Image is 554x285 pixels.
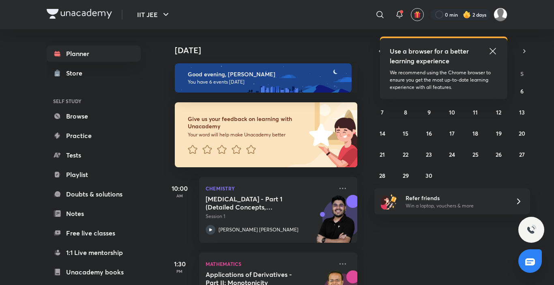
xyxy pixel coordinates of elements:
p: Mathematics [206,259,333,269]
button: September 6, 2025 [515,84,528,97]
button: September 14, 2025 [376,127,389,140]
abbr: September 6, 2025 [520,87,524,95]
p: AM [163,193,196,198]
abbr: September 8, 2025 [404,108,407,116]
abbr: September 27, 2025 [519,151,525,158]
button: September 12, 2025 [492,106,505,119]
abbr: September 9, 2025 [427,108,431,116]
h5: 1:30 [163,259,196,269]
button: September 27, 2025 [515,148,528,161]
button: September 13, 2025 [515,106,528,119]
h5: Hydrocarbons - Part 1 (Detailed Concepts, Mechanism, Critical Thinking and Illustartions) [206,195,307,211]
abbr: September 24, 2025 [449,151,455,158]
img: evening [175,63,352,93]
abbr: September 12, 2025 [496,108,501,116]
img: Company Logo [47,9,112,19]
a: Tests [47,147,141,163]
abbr: September 22, 2025 [403,151,408,158]
button: September 22, 2025 [399,148,412,161]
button: September 26, 2025 [492,148,505,161]
a: Unacademy books [47,264,141,280]
h6: SELF STUDY [47,94,141,108]
abbr: September 7, 2025 [381,108,384,116]
button: September 23, 2025 [423,148,436,161]
h4: [DATE] [175,45,365,55]
h6: Good evening, [PERSON_NAME] [188,71,344,78]
button: September 28, 2025 [376,169,389,182]
button: September 25, 2025 [469,148,482,161]
h5: Use a browser for a better learning experience [390,46,470,66]
abbr: September 29, 2025 [403,172,409,179]
button: avatar [411,8,424,21]
button: September 18, 2025 [469,127,482,140]
button: September 9, 2025 [423,106,436,119]
a: Company Logo [47,9,112,21]
img: kanish kumar [494,8,507,22]
p: We recommend using the Chrome browser to ensure you get the most up-to-date learning experience w... [390,69,498,91]
a: Free live classes [47,225,141,241]
button: September 21, 2025 [376,148,389,161]
button: September 20, 2025 [515,127,528,140]
button: September 15, 2025 [399,127,412,140]
h6: Refer friends [406,194,505,202]
a: Notes [47,205,141,222]
abbr: Saturday [520,70,524,78]
abbr: September 13, 2025 [519,108,525,116]
img: unacademy [313,195,357,251]
button: September 17, 2025 [446,127,459,140]
abbr: September 18, 2025 [472,130,478,137]
p: Win a laptop, vouchers & more [406,202,505,209]
abbr: September 28, 2025 [379,172,385,179]
a: Doubts & solutions [47,186,141,202]
abbr: September 17, 2025 [449,130,455,137]
p: Chemistry [206,184,333,193]
img: feedback_image [281,102,357,167]
abbr: September 21, 2025 [380,151,385,158]
div: Store [66,68,87,78]
button: September 24, 2025 [446,148,459,161]
button: September 29, 2025 [399,169,412,182]
p: PM [163,269,196,274]
abbr: September 26, 2025 [496,151,502,158]
button: September 10, 2025 [446,106,459,119]
abbr: September 19, 2025 [496,130,502,137]
h6: Give us your feedback on learning with Unacademy [188,115,306,130]
p: Session 1 [206,213,333,220]
a: Planner [47,45,141,62]
button: September 16, 2025 [423,127,436,140]
button: September 30, 2025 [423,169,436,182]
a: 1:1 Live mentorship [47,244,141,261]
button: September 7, 2025 [376,106,389,119]
abbr: September 20, 2025 [519,130,525,137]
button: IIT JEE [132,6,176,23]
abbr: September 10, 2025 [449,108,455,116]
h5: 10:00 [163,184,196,193]
a: Playlist [47,166,141,183]
button: September 8, 2025 [399,106,412,119]
p: [PERSON_NAME] [PERSON_NAME] [219,226,298,233]
button: September 11, 2025 [469,106,482,119]
button: September 19, 2025 [492,127,505,140]
p: You have 6 events [DATE] [188,79,344,85]
abbr: September 16, 2025 [426,130,432,137]
abbr: September 25, 2025 [472,151,479,158]
p: Your word will help make Unacademy better [188,132,306,138]
img: streak [463,11,471,19]
a: Practice [47,127,141,144]
img: avatar [414,11,421,18]
img: ttu [526,225,536,235]
a: Browse [47,108,141,124]
a: Store [47,65,141,81]
img: referral [381,193,397,209]
abbr: September 15, 2025 [403,130,408,137]
abbr: September 11, 2025 [473,108,478,116]
abbr: September 30, 2025 [425,172,432,179]
abbr: September 14, 2025 [380,130,385,137]
abbr: September 23, 2025 [426,151,432,158]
